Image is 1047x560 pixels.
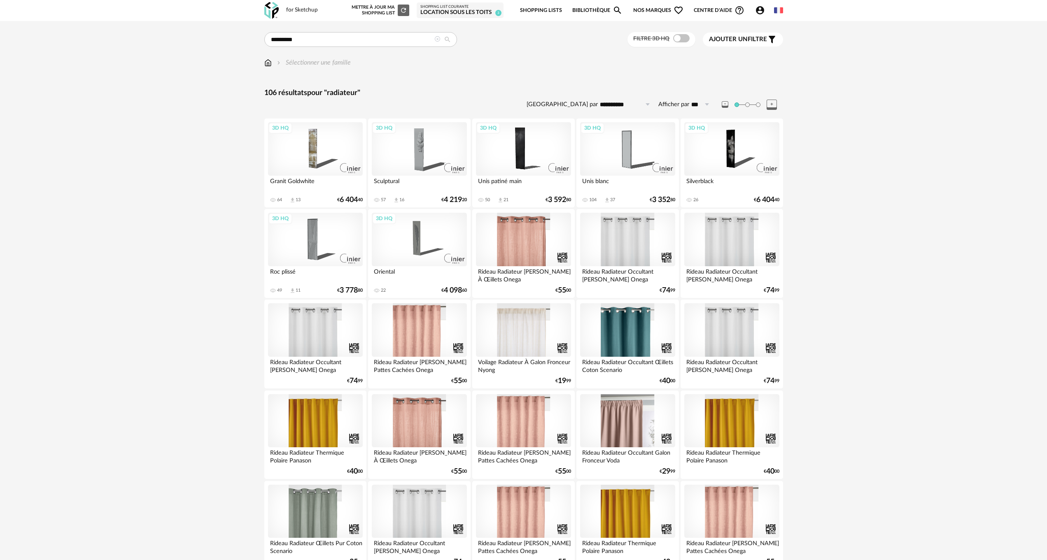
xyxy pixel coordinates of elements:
span: 74 [766,378,774,384]
div: Rideau Radiateur Occultant Galon Fronceur Voda [580,447,675,464]
span: 55 [558,288,566,293]
div: € 99 [764,378,779,384]
div: Granit Goldwhite [268,176,363,192]
div: Location sous les toits [420,9,500,16]
span: Filter icon [767,35,777,44]
div: Rideau Radiateur [PERSON_NAME] À Œillets Onega [476,266,571,283]
div: 21 [504,197,508,203]
div: 57 [381,197,386,203]
div: Rideau Radiateur [PERSON_NAME] Pattes Cachées Onega [684,538,779,554]
span: Download icon [289,197,296,203]
a: Rideau Radiateur Occultant [PERSON_NAME] Onega €7499 [576,209,679,298]
span: 4 219 [444,197,462,203]
span: Centre d'aideHelp Circle Outline icon [694,5,744,15]
div: € 00 [764,469,779,474]
img: OXP [264,2,279,19]
div: 49 [277,288,282,293]
span: 6 404 [756,197,774,203]
div: 26 [693,197,698,203]
a: 3D HQ Silverblack 26 €6 40440 [681,119,783,207]
a: Rideau Radiateur [PERSON_NAME] À Œillets Onega €5500 [472,209,574,298]
span: Nos marques [633,1,683,20]
span: 3 [495,10,501,16]
img: svg+xml;base64,PHN2ZyB3aWR0aD0iMTYiIGhlaWdodD0iMTciIHZpZXdCb3g9IjAgMCAxNiAxNyIgZmlsbD0ibm9uZSIgeG... [264,58,272,67]
a: Rideau Radiateur Thermique Polaire Panason €4000 [681,390,783,479]
div: Rideau Radiateur [PERSON_NAME] Pattes Cachées Onega [476,538,571,554]
div: 104 [589,197,597,203]
span: 74 [350,378,358,384]
span: 55 [558,469,566,474]
div: 37 [610,197,615,203]
span: Download icon [604,197,610,203]
a: 3D HQ Granit Goldwhite 64 Download icon 13 €6 40440 [264,119,366,207]
span: pour "radiateur" [307,89,360,97]
div: Rideau Radiateur Occultant [PERSON_NAME] Onega [268,357,363,373]
span: 74 [662,288,670,293]
a: Shopping Lists [520,1,562,20]
span: Magnify icon [613,5,623,15]
span: 40 [662,378,670,384]
div: € 00 [555,469,571,474]
div: Oriental [372,266,466,283]
label: [GEOGRAPHIC_DATA] par [527,101,598,109]
div: € 80 [337,288,363,293]
span: Ajouter un [709,36,748,42]
span: Download icon [497,197,504,203]
div: Rideau Radiateur Occultant [PERSON_NAME] Onega [372,538,466,554]
a: Rideau Radiateur Occultant Œillets Coton Scenario €4000 [576,300,679,388]
a: Rideau Radiateur Occultant [PERSON_NAME] Onega €7499 [681,300,783,388]
img: fr [774,6,783,15]
span: Account Circle icon [755,5,765,15]
div: Rideau Radiateur Occultant [PERSON_NAME] Onega [580,266,675,283]
a: 3D HQ Roc plissé 49 Download icon 11 €3 77880 [264,209,366,298]
div: Unis blanc [580,176,675,192]
div: Rideau Radiateur [PERSON_NAME] Pattes Cachées Onega [476,447,571,464]
div: Sculptural [372,176,466,192]
div: 3D HQ [372,123,396,133]
label: Afficher par [658,101,689,109]
div: € 99 [347,378,363,384]
span: Download icon [289,288,296,294]
div: Rideau Radiateur Occultant Œillets Coton Scenario [580,357,675,373]
button: Ajouter unfiltre Filter icon [703,33,783,46]
span: Account Circle icon [755,5,769,15]
div: Rideau Radiateur Thermique Polaire Panason [580,538,675,554]
div: 50 [485,197,490,203]
a: Rideau Radiateur Occultant [PERSON_NAME] Onega €7499 [264,300,366,388]
div: Rideau Radiateur Occultant [PERSON_NAME] Onega [684,266,779,283]
div: € 20 [441,197,467,203]
a: Shopping List courante Location sous les toits 3 [420,5,500,16]
div: 3D HQ [372,213,396,224]
span: Download icon [393,197,399,203]
div: 22 [381,288,386,293]
span: Heart Outline icon [674,5,683,15]
div: Sélectionner une famille [275,58,351,67]
span: Refresh icon [400,8,407,12]
span: Help Circle Outline icon [735,5,744,15]
div: € 00 [451,378,467,384]
div: 16 [399,197,404,203]
span: 29 [662,469,670,474]
div: € 00 [451,469,467,474]
div: Voilage Radiateur À Galon Fronceur Nyong [476,357,571,373]
div: € 99 [555,378,571,384]
a: 3D HQ Oriental 22 €4 09860 [368,209,470,298]
div: 106 résultats [264,88,783,98]
a: 3D HQ Unis patiné main 50 Download icon 21 €3 59280 [472,119,574,207]
a: Rideau Radiateur Occultant Galon Fronceur Voda €2999 [576,390,679,479]
span: 3 592 [548,197,566,203]
div: Roc plissé [268,266,363,283]
a: 3D HQ Unis blanc 104 Download icon 37 €3 35280 [576,119,679,207]
div: € 00 [555,288,571,293]
span: 3 778 [340,288,358,293]
span: 4 098 [444,288,462,293]
a: Rideau Radiateur [PERSON_NAME] Pattes Cachées Onega €5500 [472,390,574,479]
div: € 00 [660,378,675,384]
div: Rideau Radiateur Thermique Polaire Panason [684,447,779,464]
div: Mettre à jour ma Shopping List [350,5,409,16]
span: 40 [350,469,358,474]
div: Rideau Radiateur Thermique Polaire Panason [268,447,363,464]
span: 55 [454,469,462,474]
div: 3D HQ [581,123,604,133]
div: Silverblack [684,176,779,192]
